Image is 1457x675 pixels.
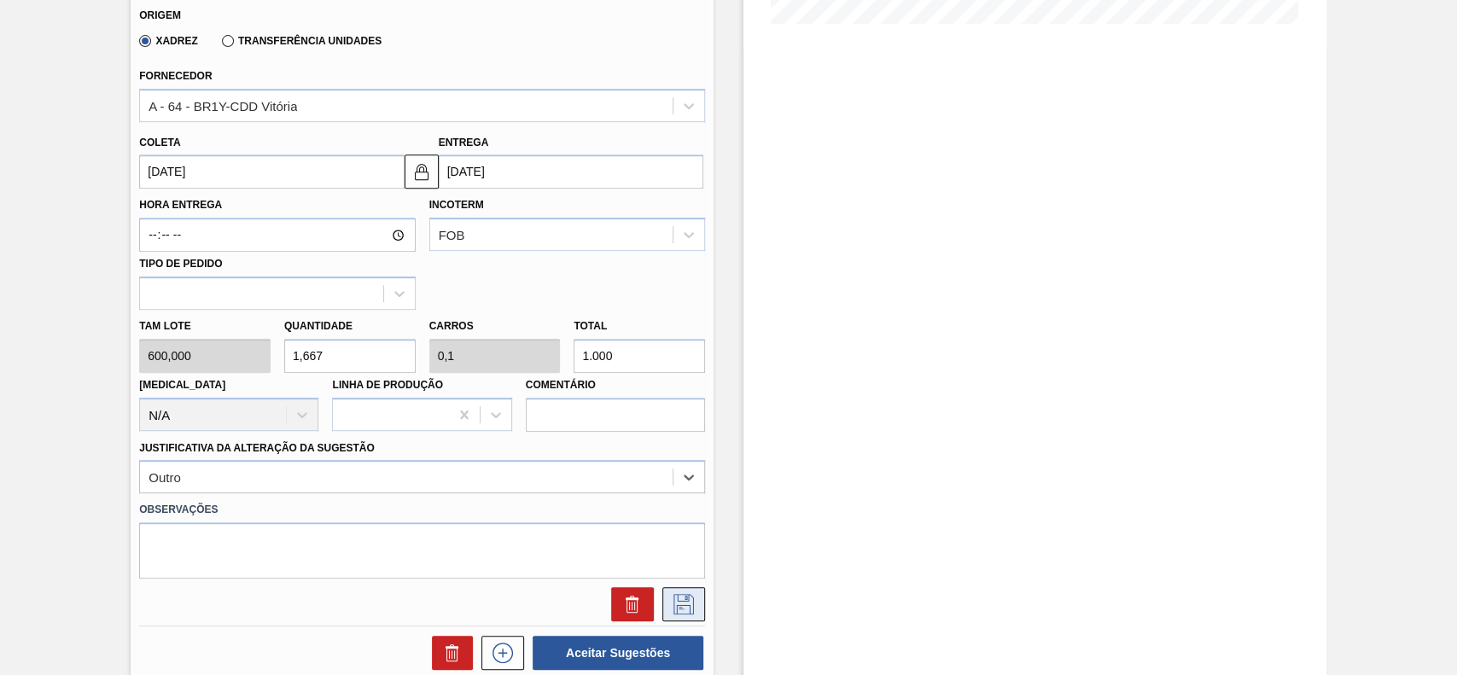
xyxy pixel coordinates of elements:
img: locked [411,161,432,182]
div: Excluir Sugestão [603,587,654,621]
label: Xadrez [139,35,198,47]
div: Salvar Sugestão [654,587,705,621]
label: Hora Entrega [139,193,415,218]
div: A - 64 - BR1Y-CDD Vitória [149,98,297,113]
label: Tipo de pedido [139,258,222,270]
button: Aceitar Sugestões [533,636,703,670]
label: Comentário [526,373,705,398]
label: Total [574,320,607,332]
label: [MEDICAL_DATA] [139,379,225,391]
div: FOB [439,228,465,242]
div: Aceitar Sugestões [524,634,705,672]
label: Fornecedor [139,70,212,82]
input: dd/mm/yyyy [139,154,404,189]
button: locked [405,154,439,189]
label: Origem [139,9,181,21]
label: Observações [139,498,705,522]
label: Incoterm [429,199,484,211]
label: Linha de Produção [332,379,443,391]
label: Transferência Unidades [222,35,382,47]
div: Nova sugestão [473,636,524,670]
label: Justificativa da Alteração da Sugestão [139,442,375,454]
input: dd/mm/yyyy [439,154,703,189]
div: Outro [149,470,181,485]
label: Carros [429,320,474,332]
div: Excluir Sugestões [423,636,473,670]
label: Entrega [439,137,489,148]
label: Coleta [139,137,180,148]
label: Tam lote [139,314,271,339]
label: Quantidade [284,320,353,332]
